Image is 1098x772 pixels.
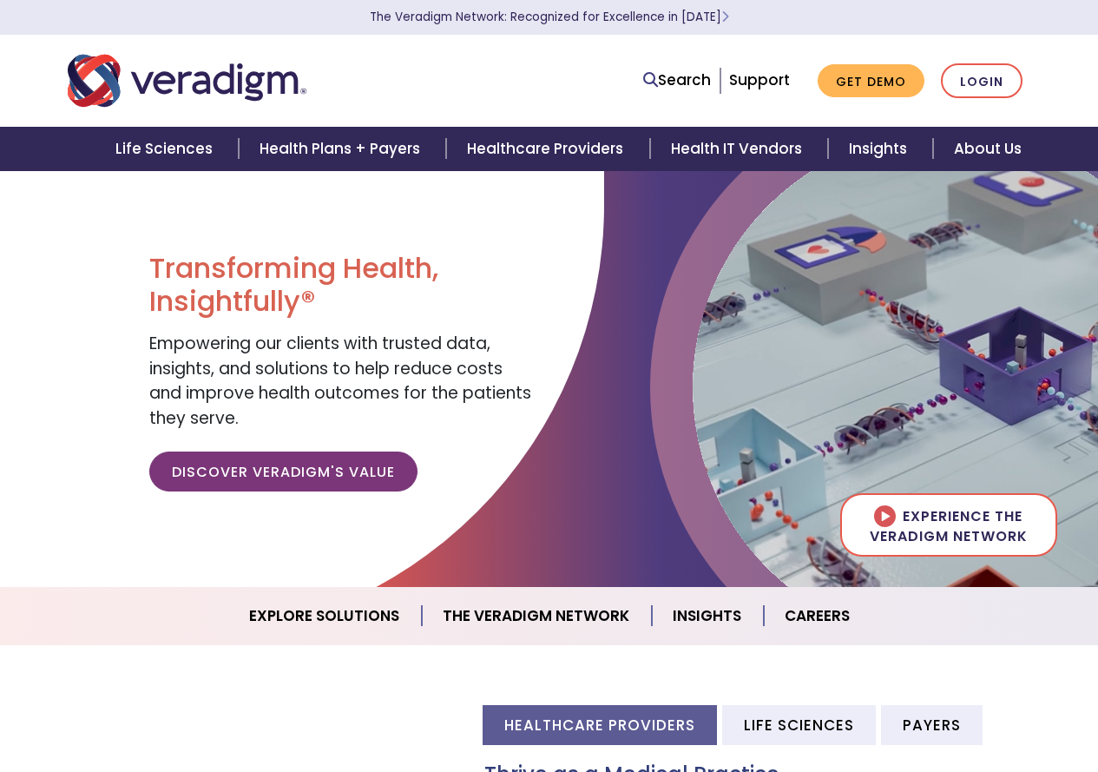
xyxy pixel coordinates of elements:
a: Support [729,69,790,90]
a: Insights [652,594,764,638]
h1: Transforming Health, Insightfully® [149,252,536,319]
a: About Us [933,127,1042,171]
a: Insights [828,127,933,171]
a: The Veradigm Network: Recognized for Excellence in [DATE]Learn More [370,9,729,25]
a: Login [941,63,1022,99]
a: Discover Veradigm's Value [149,452,418,492]
a: Health Plans + Payers [239,127,446,171]
a: Get Demo [818,64,924,98]
a: Healthcare Providers [446,127,649,171]
a: The Veradigm Network [422,594,652,638]
span: Empowering our clients with trusted data, insights, and solutions to help reduce costs and improv... [149,332,531,430]
a: Explore Solutions [228,594,422,638]
a: Search [643,69,711,92]
a: Life Sciences [95,127,239,171]
img: Veradigm logo [68,52,306,109]
li: Life Sciences [722,705,876,744]
a: Health IT Vendors [650,127,828,171]
span: Learn More [721,9,729,25]
li: Payers [881,705,983,744]
a: Careers [764,594,871,638]
li: Healthcare Providers [483,705,717,744]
